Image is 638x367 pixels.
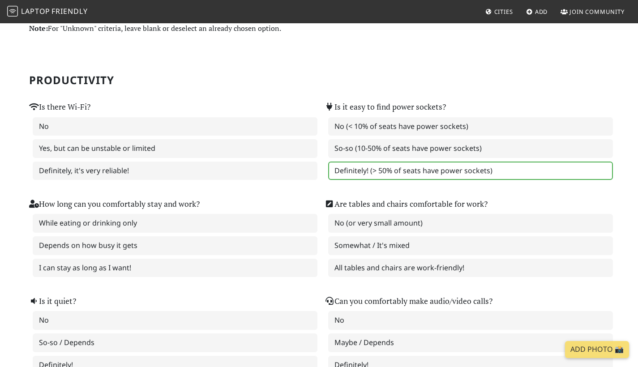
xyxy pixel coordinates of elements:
[482,4,517,20] a: Cities
[21,6,50,16] span: Laptop
[51,6,87,16] span: Friendly
[7,4,88,20] a: LaptopFriendly LaptopFriendly
[325,198,488,210] label: Are tables and chairs comfortable for work?
[328,214,613,233] label: No (or very small amount)
[535,8,548,16] span: Add
[325,101,446,113] label: Is it easy to find power sockets?
[328,117,613,136] label: No (< 10% of seats have power sockets)
[522,4,552,20] a: Add
[565,341,629,358] a: Add Photo 📸
[328,236,613,255] label: Somewhat / It's mixed
[29,198,200,210] label: How long can you comfortably stay and work?
[328,333,613,352] label: Maybe / Depends
[7,6,18,17] img: LaptopFriendly
[29,23,609,34] p: For "Unknown" criteria, leave blank or deselect an already chosen option.
[33,139,317,158] label: Yes, but can be unstable or limited
[328,139,613,158] label: So-so (10-50% of seats have power sockets)
[29,295,76,307] label: Is it quiet?
[33,117,317,136] label: No
[325,295,492,307] label: Can you comfortably make audio/video calls?
[29,74,609,87] h2: Productivity
[29,101,90,113] label: Is there Wi-Fi?
[328,311,613,330] label: No
[569,8,625,16] span: Join Community
[557,4,628,20] a: Join Community
[494,8,513,16] span: Cities
[33,311,317,330] label: No
[33,333,317,352] label: So-so / Depends
[33,236,317,255] label: Depends on how busy it gets
[328,259,613,277] label: All tables and chairs are work-friendly!
[328,162,613,180] label: Definitely! (> 50% of seats have power sockets)
[33,214,317,233] label: While eating or drinking only
[33,259,317,277] label: I can stay as long as I want!
[29,23,48,33] strong: Note:
[33,162,317,180] label: Definitely, it's very reliable!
